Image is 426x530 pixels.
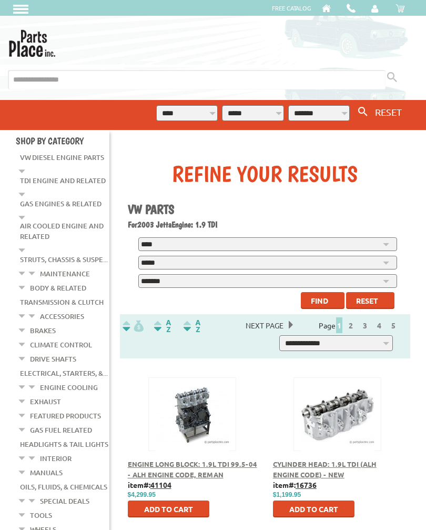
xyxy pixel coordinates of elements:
a: Interior [40,452,72,465]
button: Reset [346,292,394,309]
u: 16736 [296,480,317,489]
span: Next Page [240,317,289,333]
a: Struts, Chassis & Suspe... [20,253,108,266]
a: 4 [374,321,384,330]
span: Add to Cart [144,504,193,514]
a: Cylinder Head: 1.9L TDI (ALH Engine Code) - New [273,459,377,479]
div: Refine Your Results [128,161,403,187]
a: Maintenance [40,267,90,281]
a: Manuals [30,466,63,479]
h1: VW Parts [128,202,403,217]
a: Climate Control [30,338,92,352]
a: 5 [389,321,398,330]
a: Air Cooled Engine and Related [20,219,104,243]
span: $4,299.95 [128,491,156,498]
a: Next Page [240,321,289,330]
button: Add to Cart [273,501,354,517]
a: Exhaust [30,395,61,408]
b: item#: [273,480,317,489]
img: filterpricelow.svg [123,320,144,332]
a: 2 [346,321,356,330]
a: Drive Shafts [30,352,76,366]
span: 1 [336,317,342,333]
button: RESET [371,104,406,119]
button: Add to Cart [128,501,209,517]
u: 41104 [150,480,171,489]
a: Special Deals [40,494,89,508]
button: Search By VW... [354,104,372,119]
a: 3 [360,321,370,330]
a: Oils, Fluids, & Chemicals [20,480,107,494]
h2: 2003 Jetta [128,219,403,229]
a: Brakes [30,324,56,337]
a: Featured Products [30,409,101,423]
a: Gas Fuel Related [30,423,92,437]
a: VW Diesel Engine Parts [20,151,104,164]
span: Engine: 1.9 TDI [171,219,218,229]
span: Reset [356,296,378,305]
img: Sort by Sales Rank [181,320,202,332]
span: RESET [375,106,402,117]
a: Body & Related [30,281,86,295]
div: Page [312,317,407,333]
img: Parts Place Inc! [8,26,56,57]
a: Tools [30,508,52,522]
span: $1,199.95 [273,491,301,498]
span: Find [311,296,328,305]
a: Engine Cooling [40,381,98,394]
a: Transmission & Clutch [20,295,104,309]
a: Engine Long Block: 1.9L TDI 99.5-04 - ALH Engine Code, Reman [128,459,257,479]
a: TDI Engine and Related [20,174,106,187]
b: item#: [128,480,171,489]
a: Electrical, Starters, &... [20,366,108,380]
a: Headlights & Tail Lights [20,437,108,451]
img: Sort by Headline [152,320,173,332]
a: Accessories [40,309,84,323]
span: Add to Cart [289,504,338,514]
button: Find [301,292,344,309]
a: Gas Engines & Related [20,197,102,211]
span: For [128,219,137,229]
h4: Shop By Category [16,135,109,146]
